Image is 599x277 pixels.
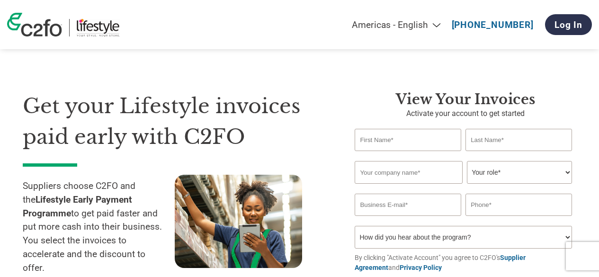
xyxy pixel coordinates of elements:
a: Privacy Policy [400,264,442,271]
select: Title/Role [467,161,572,184]
strong: Lifestyle Early Payment Programme [23,194,132,219]
div: Inavlid Phone Number [465,217,572,222]
div: Invalid last name or last name is too long [465,152,572,157]
div: Inavlid Email Address [355,217,461,222]
h3: View your invoices [355,91,576,108]
img: Lifestyle [77,19,120,36]
input: First Name* [355,129,461,151]
a: Log In [545,14,592,35]
img: supply chain worker [175,175,302,268]
div: Invalid company name or company name is too long [355,185,572,190]
h1: Get your Lifestyle invoices paid early with C2FO [23,91,326,152]
p: Suppliers choose C2FO and the to get paid faster and put more cash into their business. You selec... [23,179,175,275]
a: [PHONE_NUMBER] [452,19,534,30]
p: Activate your account to get started [355,108,576,119]
input: Last Name* [465,129,572,151]
input: Invalid Email format [355,194,461,216]
img: c2fo logo [7,13,62,36]
input: Phone* [465,194,572,216]
div: Invalid first name or first name is too long [355,152,461,157]
input: Your company name* [355,161,462,184]
p: By clicking "Activate Account" you agree to C2FO's and [355,253,576,273]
